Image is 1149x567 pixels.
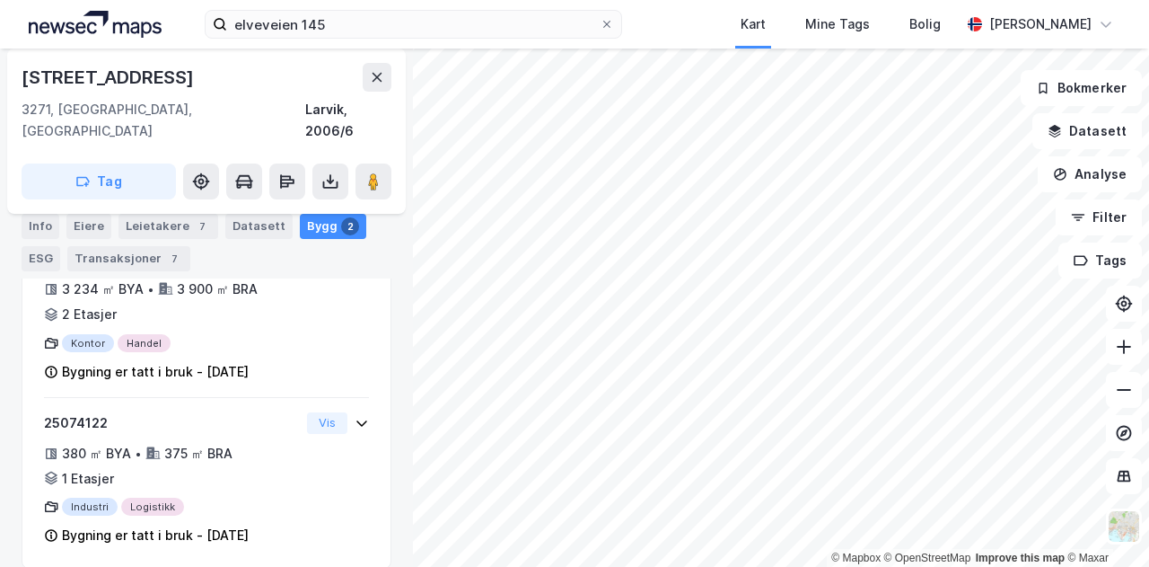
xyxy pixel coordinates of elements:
[22,63,197,92] div: [STREET_ADDRESS]
[884,552,971,564] a: OpenStreetMap
[341,217,359,235] div: 2
[300,214,366,239] div: Bygg
[831,552,881,564] a: Mapbox
[22,99,305,142] div: 3271, [GEOGRAPHIC_DATA], [GEOGRAPHIC_DATA]
[62,443,131,465] div: 380 ㎡ BYA
[62,525,249,546] div: Bygning er tatt i bruk - [DATE]
[741,13,766,35] div: Kart
[1021,70,1142,106] button: Bokmerker
[62,468,114,490] div: 1 Etasjer
[1059,481,1149,567] div: Kontrollprogram for chat
[1058,243,1142,279] button: Tags
[62,279,144,300] div: 3 234 ㎡ BYA
[1056,199,1142,235] button: Filter
[193,217,211,235] div: 7
[307,412,347,434] button: Vis
[22,246,60,271] div: ESG
[227,11,600,38] input: Søk på adresse, matrikkel, gårdeiere, leietakere eller personer
[62,304,117,325] div: 2 Etasjer
[1059,481,1149,567] iframe: Chat Widget
[1038,156,1142,192] button: Analyse
[305,99,392,142] div: Larvik, 2006/6
[177,279,258,300] div: 3 900 ㎡ BRA
[22,164,176,199] button: Tag
[1032,113,1142,149] button: Datasett
[989,13,1092,35] div: [PERSON_NAME]
[147,282,154,297] div: •
[805,13,870,35] div: Mine Tags
[44,412,300,434] div: 25074122
[164,443,232,465] div: 375 ㎡ BRA
[165,250,183,268] div: 7
[135,447,142,461] div: •
[22,214,59,239] div: Info
[976,552,1065,564] a: Improve this map
[29,11,162,38] img: logo.a4113a55bc3d86da70a041830d287a7e.svg
[67,246,190,271] div: Transaksjoner
[62,361,249,383] div: Bygning er tatt i bruk - [DATE]
[909,13,941,35] div: Bolig
[118,214,218,239] div: Leietakere
[225,214,293,239] div: Datasett
[66,214,111,239] div: Eiere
